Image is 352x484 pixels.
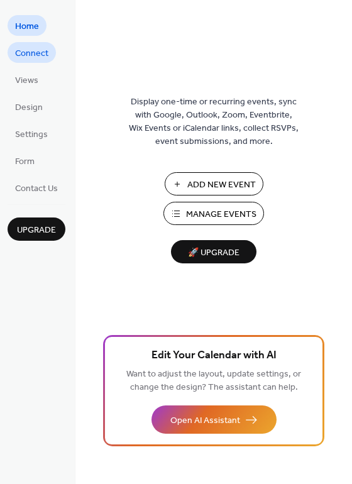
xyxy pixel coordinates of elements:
a: Home [8,15,47,36]
span: Form [15,155,35,168]
span: Contact Us [15,182,58,195]
a: Design [8,96,50,117]
span: Connect [15,47,48,60]
span: Display one-time or recurring events, sync with Google, Outlook, Zoom, Eventbrite, Wix Events or ... [129,96,299,148]
span: Add New Event [187,179,256,192]
button: Open AI Assistant [151,405,277,434]
span: Views [15,74,38,87]
a: Settings [8,123,55,144]
span: Manage Events [186,208,256,221]
span: Edit Your Calendar with AI [151,347,277,365]
span: Want to adjust the layout, update settings, or change the design? The assistant can help. [126,366,301,396]
span: 🚀 Upgrade [179,245,249,261]
span: Home [15,20,39,33]
button: Upgrade [8,217,65,241]
span: Upgrade [17,224,56,237]
button: Add New Event [165,172,263,195]
a: Connect [8,42,56,63]
button: 🚀 Upgrade [171,240,256,263]
span: Open AI Assistant [170,414,240,427]
a: Views [8,69,46,90]
span: Settings [15,128,48,141]
a: Form [8,150,42,171]
button: Manage Events [163,202,264,225]
span: Design [15,101,43,114]
a: Contact Us [8,177,65,198]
